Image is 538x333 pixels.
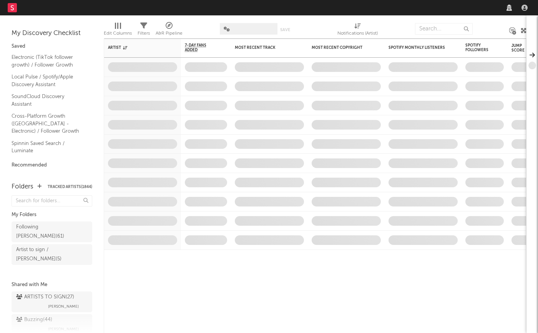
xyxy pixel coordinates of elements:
div: Saved [12,42,92,51]
div: Artist [108,45,166,50]
div: Spotify Followers [465,43,492,52]
div: Notifications (Artist) [337,29,378,38]
div: Following [PERSON_NAME] ( 61 ) [16,223,70,241]
div: Most Recent Track [235,45,292,50]
a: Cross-Platform Growth ([GEOGRAPHIC_DATA] - Electronic) / Follower Growth [12,112,85,135]
div: Folders [12,182,33,191]
div: Spotify Monthly Listeners [389,45,446,50]
a: Electronic (TikTok follower growth) / Follower Growth [12,53,85,69]
a: Artist to sign / [PERSON_NAME](5) [12,244,92,265]
div: Filters [138,19,150,42]
div: A&R Pipeline [156,29,183,38]
div: Edit Columns [104,29,132,38]
span: [PERSON_NAME] [48,302,79,311]
a: Following [PERSON_NAME](61) [12,221,92,242]
div: Recommended [12,161,92,170]
a: ARTISTS TO SIGN(27)[PERSON_NAME] [12,291,92,312]
button: Save [280,28,290,32]
div: A&R Pipeline [156,19,183,42]
div: My Folders [12,210,92,220]
div: ARTISTS TO SIGN ( 27 ) [16,293,74,302]
div: Filters [138,29,150,38]
a: Local Pulse / Spotify/Apple Discovery Assistant [12,73,85,88]
div: Artist to sign / [PERSON_NAME] ( 5 ) [16,245,70,264]
div: Edit Columns [104,19,132,42]
input: Search... [415,23,473,35]
button: Tracked Artists(1844) [48,185,92,189]
div: My Discovery Checklist [12,29,92,38]
span: 7-Day Fans Added [185,43,216,52]
div: Shared with Me [12,280,92,290]
input: Search for folders... [12,195,92,206]
div: Buzzing ( 44 ) [16,315,52,325]
div: Notifications (Artist) [337,19,378,42]
div: Jump Score [511,43,531,53]
a: Spinnin Saved Search / Luminate [12,139,85,155]
a: SoundCloud Discovery Assistant [12,92,85,108]
div: Most Recent Copyright [312,45,369,50]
